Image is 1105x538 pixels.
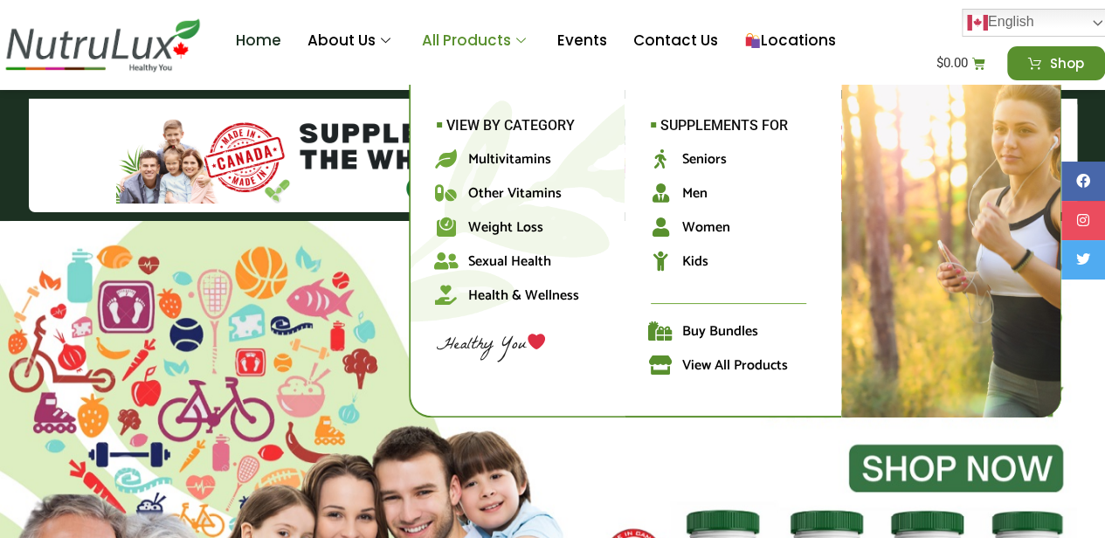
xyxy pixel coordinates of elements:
h2: View by Category [437,119,588,133]
a: About Us [294,6,409,76]
span: Other Vitamins [468,182,562,205]
span: Buy Bundles [682,320,758,343]
span: Weight Loss [468,216,543,239]
a: Health & Wellness [437,286,579,320]
a: Shop [1007,46,1105,80]
img: en [967,12,988,33]
span: Seniors [682,148,727,171]
a: Weight Loss [437,217,543,252]
a: Other Vitamins [437,183,562,217]
a: Multivitamins [437,149,551,183]
a: Women [651,217,730,252]
h2: Healthy You [437,333,625,355]
a: All Products [409,6,544,76]
span: Sexual Health [468,250,551,273]
span: Shop [1050,57,1084,70]
span: View All Products [682,354,788,377]
span: Health & Wellness [468,284,579,307]
bdi: 0.00 [936,55,968,71]
a: Buy Bundles [651,321,758,355]
span: Kids [682,250,708,273]
a: Locations [731,6,849,76]
a: Sexual Health [437,252,551,286]
h2: Supplements for [651,119,801,133]
a: Home [223,6,294,76]
a: Seniors [651,149,727,183]
span: Men [682,182,708,205]
img: 🛍️ [745,33,760,48]
span: Women [682,216,730,239]
a: $0.00 [915,46,1006,80]
span: $ [936,55,943,71]
a: View All Products [651,355,788,390]
a: Events [544,6,620,76]
a: Kids [651,252,708,286]
span: Multivitamins [468,148,551,171]
a: Men [651,183,708,217]
a: Contact Us [620,6,731,76]
img: ❤️ [528,333,545,350]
